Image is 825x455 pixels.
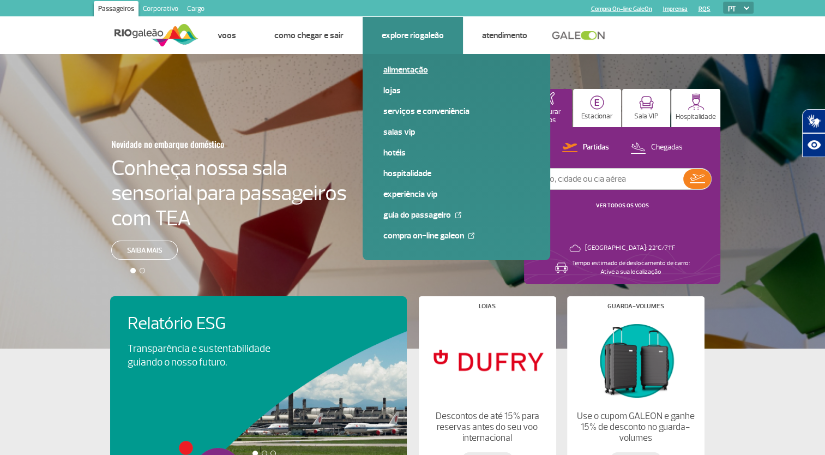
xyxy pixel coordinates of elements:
a: Compra On-line GaleOn [383,230,529,242]
a: Relatório ESGTransparência e sustentabilidade guiando o nosso futuro. [128,314,389,369]
a: Atendimento [482,30,527,41]
img: External Link Icon [468,232,474,239]
a: Serviços e Conveniência [383,105,529,117]
p: Chegadas [651,142,683,153]
a: VER TODOS OS VOOS [596,202,649,209]
a: Saiba mais [111,241,178,260]
a: RQS [698,5,710,13]
a: Como chegar e sair [274,30,344,41]
a: Hospitalidade [383,167,529,179]
button: Estacionar [573,89,621,127]
a: Corporativo [138,1,183,19]
button: Abrir tradutor de língua de sinais. [802,109,825,133]
p: Use o cupom GALEON e ganhe 15% de desconto no guarda-volumes [576,411,695,444]
button: Partidas [559,141,612,155]
p: [GEOGRAPHIC_DATA]: 22°C/71°F [585,244,675,253]
a: Hotéis [383,147,529,159]
h3: Novidade no embarque doméstico [111,133,293,155]
img: Lojas [427,318,546,402]
h4: Guarda-volumes [607,303,664,309]
button: Hospitalidade [671,89,720,127]
p: Descontos de até 15% para reservas antes do seu voo internacional [427,411,546,444]
p: Tempo estimado de deslocamento de carro: Ative a sua localização [572,259,690,277]
a: Compra On-line GaleOn [591,5,652,13]
img: hospitality.svg [688,93,704,110]
a: Lojas [383,85,529,97]
button: Sala VIP [622,89,670,127]
a: Alimentação [383,64,529,76]
div: Plugin de acessibilidade da Hand Talk. [802,109,825,157]
a: Guia do Passageiro [383,209,529,221]
a: Experiência VIP [383,188,529,200]
a: Explore RIOgaleão [382,30,444,41]
img: vipRoom.svg [639,96,654,110]
p: Hospitalidade [676,113,716,121]
a: Cargo [183,1,209,19]
p: Estacionar [581,112,613,121]
a: Salas VIP [383,126,529,138]
a: Passageiros [94,1,138,19]
img: External Link Icon [455,212,461,218]
button: Chegadas [627,141,686,155]
button: Abrir recursos assistivos. [802,133,825,157]
input: Voo, cidade ou cia aérea [533,169,683,189]
h4: Lojas [479,303,496,309]
p: Transparência e sustentabilidade guiando o nosso futuro. [128,342,282,369]
img: Guarda-volumes [576,318,695,402]
h4: Relatório ESG [128,314,301,334]
p: Partidas [583,142,609,153]
button: VER TODOS OS VOOS [593,201,652,210]
img: carParkingHome.svg [590,95,604,110]
h4: Conheça nossa sala sensorial para passageiros com TEA [111,155,347,231]
a: Imprensa [663,5,688,13]
p: Sala VIP [634,112,659,121]
a: Voos [218,30,236,41]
